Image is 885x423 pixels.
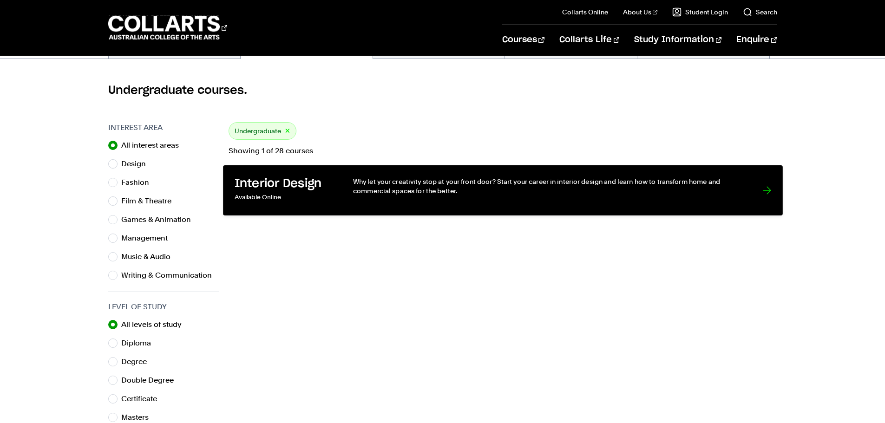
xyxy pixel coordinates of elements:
label: Degree [121,355,154,368]
p: Showing 1 of 28 courses [229,147,777,155]
a: Collarts Life [559,25,619,55]
div: Go to homepage [108,14,227,41]
button: × [285,126,290,137]
a: Collarts Online [562,7,608,17]
a: About Us [623,7,657,17]
h3: Interest Area [108,122,219,133]
label: All interest areas [121,139,186,152]
label: All levels of study [121,318,189,331]
label: Film & Theatre [121,195,179,208]
label: Certificate [121,392,164,405]
a: Interior Design Available Online Why let your creativity stop at your front door? Start your care... [223,165,783,215]
a: Study Information [634,25,721,55]
a: Enquire [736,25,777,55]
a: Student Login [672,7,728,17]
h3: Level of Study [108,301,219,312]
label: Diploma [121,337,158,350]
p: Why let your creativity stop at your front door? Start your career in interior design and learn h... [353,177,743,196]
label: Writing & Communication [121,269,219,282]
h3: Interior Design [234,177,334,191]
label: Design [121,157,153,170]
label: Fashion [121,176,157,189]
label: Games & Animation [121,213,198,226]
div: Undergraduate [229,122,296,140]
p: Available Online [234,191,334,204]
label: Music & Audio [121,250,178,263]
a: Search [743,7,777,17]
h2: Undergraduate courses. [108,83,777,98]
label: Management [121,232,175,245]
label: Double Degree [121,374,181,387]
a: Courses [502,25,544,55]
